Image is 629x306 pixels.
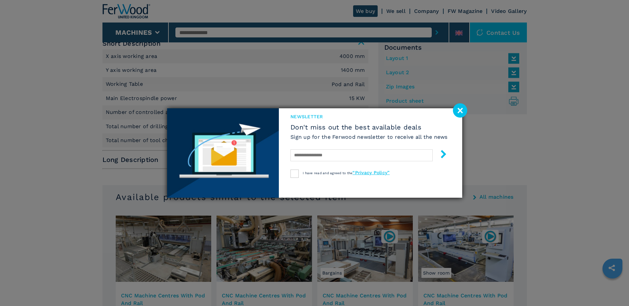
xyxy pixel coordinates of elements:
img: Newsletter image [167,108,279,198]
a: “Privacy Policy” [352,170,390,175]
span: I have read and agreed to the [303,171,390,175]
button: submit-button [433,147,448,163]
span: Don't miss out the best available deals [290,123,448,131]
h6: Sign up for the Ferwood newsletter to receive all the news [290,133,448,141]
span: newsletter [290,113,448,120]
